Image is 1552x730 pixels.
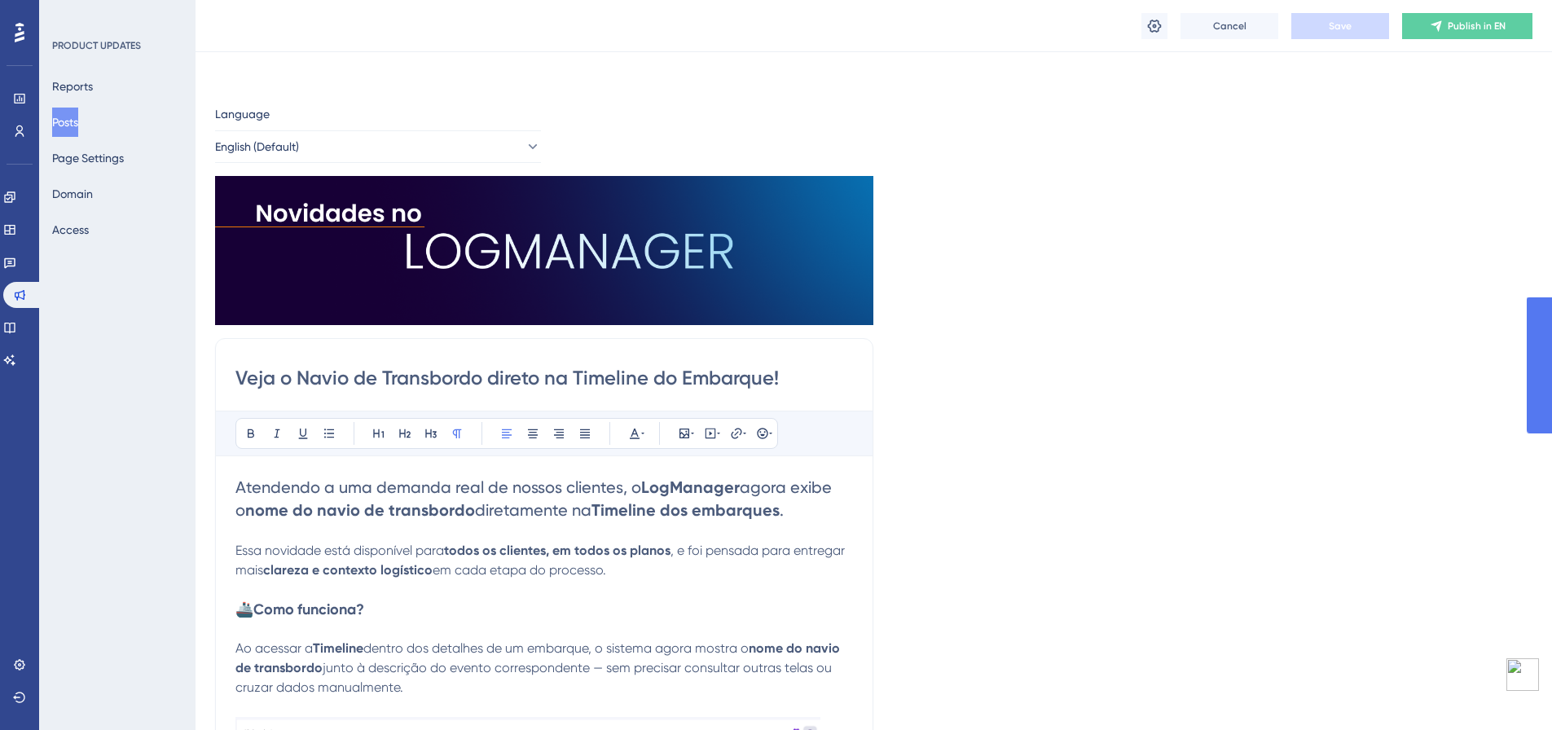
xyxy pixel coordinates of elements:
span: English (Default) [215,137,299,156]
span: dentro dos detalhes de um embarque, o sistema agora mostra o [363,640,749,656]
button: English (Default) [215,130,541,163]
iframe: UserGuiding AI Assistant Launcher [1484,666,1532,715]
strong: clareza e contexto logístico [263,562,433,578]
button: Page Settings [52,143,124,173]
strong: LogManager [641,477,740,497]
div: PRODUCT UPDATES [52,39,141,52]
strong: todos os clientes, em todos os planos [444,543,670,558]
span: Atendendo a uma demanda real de nossos clientes, o [235,477,641,497]
strong: Como funciona? [253,600,364,618]
span: , e foi pensada para entregar mais [235,543,848,578]
span: 🚢 [235,600,253,618]
button: Posts [52,108,78,137]
button: Save [1291,13,1389,39]
span: . [780,500,784,520]
button: Access [52,215,89,244]
button: Publish in EN [1402,13,1532,39]
span: Cancel [1213,20,1246,33]
span: Save [1329,20,1352,33]
span: Ao acessar a [235,640,313,656]
strong: Timeline dos embarques [591,500,780,520]
span: Essa novidade está disponível para [235,543,444,558]
span: Language [215,104,270,124]
strong: nome do navio de transbordo [245,500,475,520]
span: diretamente na [475,500,591,520]
span: em cada etapa do processo. [433,562,606,578]
span: agora exibe o [235,477,836,520]
strong: Timeline [313,640,363,656]
button: Reports [52,72,93,101]
input: Post Title [235,365,853,391]
img: file-1751034221794.png [215,176,873,325]
span: Publish in EN [1448,20,1506,33]
span: junto à descrição do evento correspondente — sem precisar consultar outras telas ou cruzar dados ... [235,660,835,695]
strong: nome do navio de transbordo [235,640,843,675]
button: Cancel [1180,13,1278,39]
button: Domain [52,179,93,209]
